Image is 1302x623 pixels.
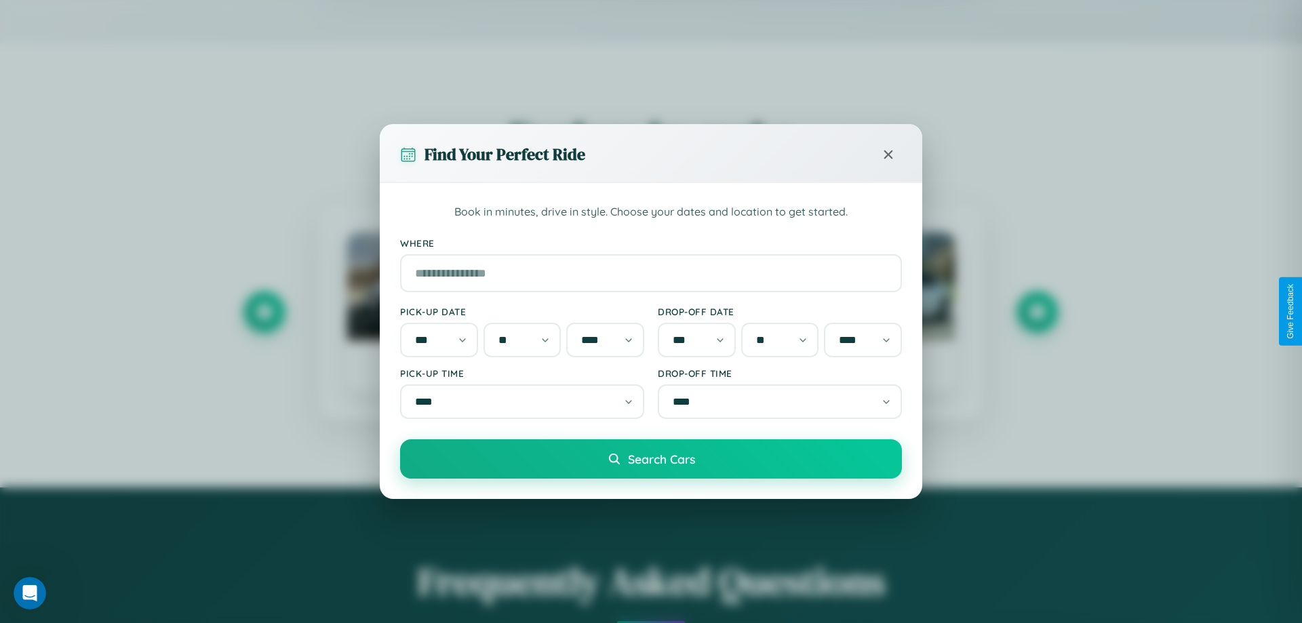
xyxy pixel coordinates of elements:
label: Pick-up Date [400,306,644,317]
label: Drop-off Date [658,306,902,317]
button: Search Cars [400,439,902,479]
p: Book in minutes, drive in style. Choose your dates and location to get started. [400,203,902,221]
label: Drop-off Time [658,367,902,379]
label: Where [400,237,902,249]
h3: Find Your Perfect Ride [425,143,585,165]
span: Search Cars [628,451,695,466]
label: Pick-up Time [400,367,644,379]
